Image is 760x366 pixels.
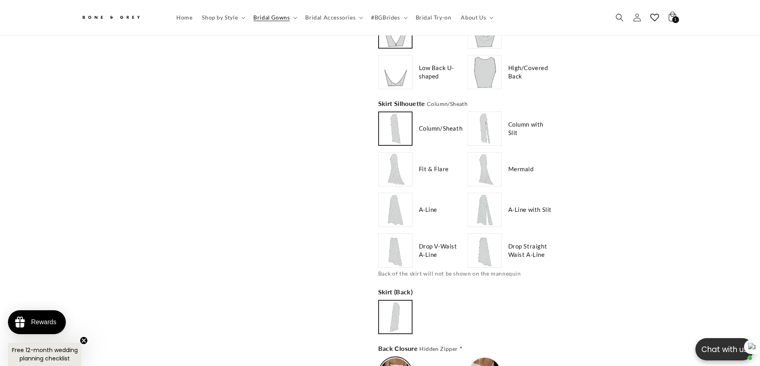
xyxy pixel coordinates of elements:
span: Free 12-month wedding planning checklist [12,346,78,362]
img: https://cdn.shopify.com/s/files/1/0750/3832/7081/files/column_with_slit_95bf325b-2d13-487d-92d3-c... [469,113,501,145]
img: https://cdn.shopify.com/s/files/1/0750/3832/7081/files/column-back_a1c87950-4657-43b0-a691-fab607... [380,301,411,333]
span: Skirt Silhouette [378,99,468,108]
span: Bridal Try-on [416,14,452,21]
img: https://cdn.shopify.com/s/files/1/0750/3832/7081/files/mermaid_dee7e2e6-f0b9-4e85-9a0c-8360725759... [469,153,501,185]
img: Bone and Grey Bridal [81,11,141,24]
span: A-Line [419,206,438,214]
summary: Search [611,9,628,26]
span: Shop by Style [202,14,238,21]
span: Fit & Flare [419,165,449,173]
div: Free 12-month wedding planning checklistClose teaser [8,343,81,366]
summary: #BGBrides [366,9,411,26]
img: https://cdn.shopify.com/s/files/1/0750/3832/7081/files/fit_and_flare_4a72e90a-0f71-42d7-a592-d461... [379,153,411,185]
span: About Us [461,14,486,21]
img: https://cdn.shopify.com/s/files/1/0750/3832/7081/files/covered_back_217a143e-7cbd-41b1-86c8-ae9b1... [469,56,501,88]
span: Drop Straight Waist A-Line [508,242,554,259]
a: Bone and Grey Bridal [78,8,164,27]
span: 1 [674,16,677,23]
img: https://cdn.shopify.com/s/files/1/0750/3832/7081/files/drop-v-waist-aline_078bfe7f-748c-4646-87b8... [379,235,411,266]
span: Low Back U-shaped [419,64,464,80]
summary: Shop by Style [197,9,249,26]
button: Close teaser [80,337,88,344]
img: https://cdn.shopify.com/s/files/1/0750/3832/7081/files/a-line_slit_3a481983-194c-46fe-90b3-ce96d0... [469,194,501,226]
div: Rewards [31,319,56,326]
img: https://cdn.shopify.com/s/files/1/0750/3832/7081/files/a-line_37bf069e-4231-4b1a-bced-7ad1a487183... [379,194,411,226]
a: Home [172,9,197,26]
span: Bridal Gowns [253,14,290,21]
span: Skirt (Back) [378,287,415,297]
button: Open chatbox [695,338,754,360]
img: https://cdn.shopify.com/s/files/1/0750/3832/7081/files/low_back_u-shape_3a105116-46ad-468a-9f53-a... [379,56,411,88]
a: Bridal Try-on [411,9,456,26]
span: A-Line with Slit [508,206,552,214]
span: Drop V-Waist A-Line [419,242,464,259]
summary: About Us [456,9,497,26]
span: Column/Sheath [419,124,463,133]
p: Chat with us [695,344,754,355]
span: High/Covered Back [508,64,554,80]
span: Column with Slit [508,120,554,137]
summary: Bridal Gowns [249,9,300,26]
span: Back of the skirt will not be shown on the mannequin [378,270,521,277]
span: Hidden Zipper [419,345,458,352]
span: Home [176,14,192,21]
span: Bridal Accessories [305,14,355,21]
span: Mermaid [508,165,534,173]
span: Column/Sheath [427,100,468,107]
span: Back Closure [378,344,458,353]
span: #BGBrides [371,14,400,21]
summary: Bridal Accessories [300,9,366,26]
img: https://cdn.shopify.com/s/files/1/0750/3832/7081/files/column_b63d2362-462d-4147-b160-3913c547a70... [380,113,411,144]
img: https://cdn.shopify.com/s/files/1/0750/3832/7081/files/drop-straight-waist-aline_17ac0158-d5ad-45... [469,235,501,266]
